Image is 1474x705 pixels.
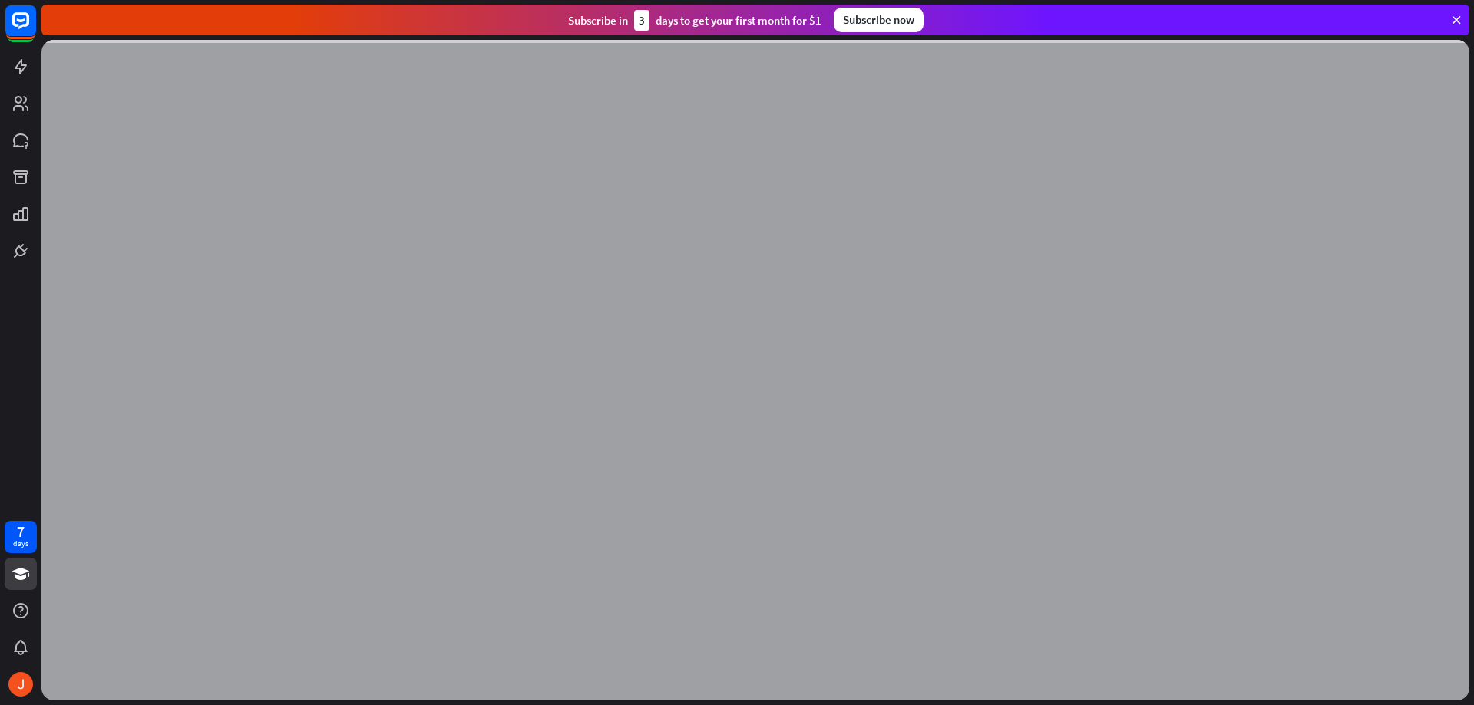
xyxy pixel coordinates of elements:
[634,10,649,31] div: 3
[568,10,821,31] div: Subscribe in days to get your first month for $1
[17,525,25,539] div: 7
[13,539,28,549] div: days
[5,521,37,553] a: 7 days
[834,8,924,32] div: Subscribe now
